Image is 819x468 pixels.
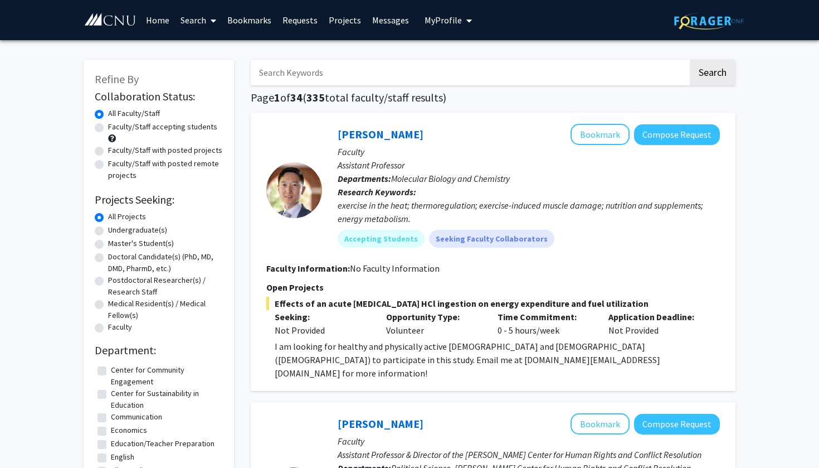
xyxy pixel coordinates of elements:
div: Volunteer [378,310,489,337]
h1: Page of ( total faculty/staff results) [251,91,735,104]
b: Faculty Information: [266,263,350,274]
p: Open Projects [266,281,720,294]
p: Assistant Professor & Director of the [PERSON_NAME] Center for Human Rights and Conflict Resolution [338,448,720,461]
iframe: Chat [8,418,47,460]
label: Communication [111,411,162,423]
label: Economics [111,424,147,436]
label: Faculty [108,321,132,333]
a: [PERSON_NAME] [338,417,423,431]
label: All Projects [108,211,146,223]
h2: Projects Seeking: [95,193,223,206]
p: Faculty [338,435,720,448]
button: Add Francesca Parente to Bookmarks [571,413,630,435]
h2: Collaboration Status: [95,90,223,103]
button: Compose Request to Francesca Parente [634,414,720,435]
div: 0 - 5 hours/week [489,310,601,337]
div: Not Provided [600,310,711,337]
span: 335 [306,90,325,104]
label: Faculty/Staff with posted remote projects [108,158,223,181]
a: [PERSON_NAME] [338,127,423,141]
span: 1 [274,90,280,104]
label: Center for Community Engagement [111,364,220,388]
input: Search Keywords [251,60,688,85]
a: Home [140,1,175,40]
span: 34 [290,90,303,104]
a: Projects [323,1,367,40]
a: Requests [277,1,323,40]
mat-chip: Seeking Faculty Collaborators [429,230,554,248]
p: I am looking for healthy and physically active [DEMOGRAPHIC_DATA] and [DEMOGRAPHIC_DATA] ([DEMOGR... [275,340,720,380]
label: Doctoral Candidate(s) (PhD, MD, DMD, PharmD, etc.) [108,251,223,274]
div: Not Provided [275,324,369,337]
label: English [111,451,134,463]
a: Search [175,1,222,40]
b: Departments: [338,173,391,184]
label: All Faculty/Staff [108,108,160,119]
label: Education/Teacher Preparation [111,438,214,450]
p: Faculty [338,145,720,158]
span: No Faculty Information [350,263,440,274]
p: Time Commitment: [498,310,592,324]
label: Medical Resident(s) / Medical Fellow(s) [108,298,223,321]
p: Opportunity Type: [386,310,481,324]
img: Christopher Newport University Logo [84,13,136,27]
label: Faculty/Staff accepting students [108,121,217,133]
p: Assistant Professor [338,158,720,172]
label: Faculty/Staff with posted projects [108,144,222,156]
p: Seeking: [275,310,369,324]
span: My Profile [425,15,462,26]
b: Research Keywords: [338,186,416,197]
label: Undergraduate(s) [108,224,167,236]
span: Molecular Biology and Chemistry [391,173,510,184]
button: Search [690,60,735,85]
img: ForagerOne Logo [674,12,744,30]
label: Master's Student(s) [108,238,174,249]
h2: Department: [95,344,223,357]
label: Center for Sustainability in Education [111,388,220,411]
a: Messages [367,1,415,40]
span: Effects of an acute [MEDICAL_DATA] HCl ingestion on energy expenditure and fuel utilization [266,297,720,310]
mat-chip: Accepting Students [338,230,425,248]
span: Refine By [95,72,139,86]
p: Application Deadline: [608,310,703,324]
label: Postdoctoral Researcher(s) / Research Staff [108,274,223,298]
button: Compose Request to Zidong Li [634,124,720,145]
div: exercise in the heat; thermoregulation; exercise-induced muscle damage; nutrition and supplements... [338,199,720,225]
a: Bookmarks [222,1,277,40]
button: Add Zidong Li to Bookmarks [571,124,630,145]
